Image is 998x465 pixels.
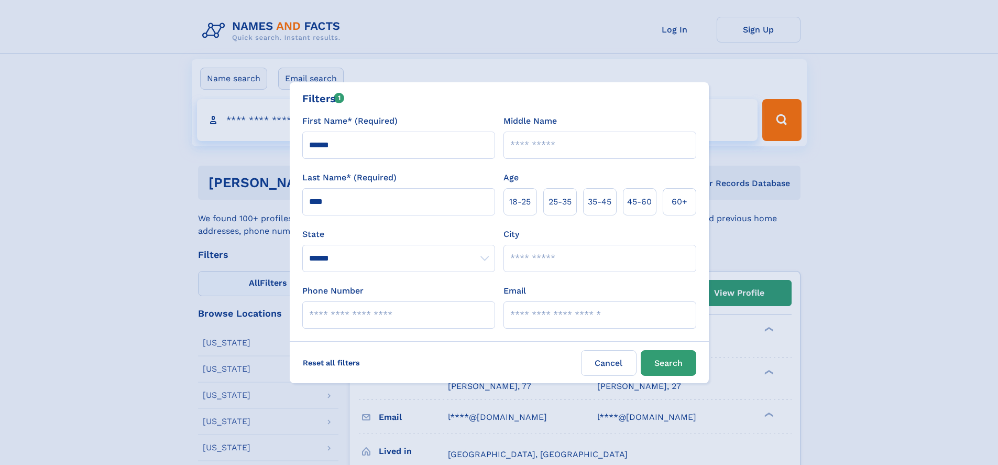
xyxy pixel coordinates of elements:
[641,350,696,376] button: Search
[302,285,364,297] label: Phone Number
[503,171,519,184] label: Age
[509,196,531,208] span: 18‑25
[549,196,572,208] span: 25‑35
[503,285,526,297] label: Email
[627,196,652,208] span: 45‑60
[302,91,345,106] div: Filters
[503,228,519,241] label: City
[302,171,397,184] label: Last Name* (Required)
[302,115,398,127] label: First Name* (Required)
[503,115,557,127] label: Middle Name
[296,350,367,375] label: Reset all filters
[302,228,495,241] label: State
[588,196,611,208] span: 35‑45
[672,196,687,208] span: 60+
[581,350,637,376] label: Cancel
